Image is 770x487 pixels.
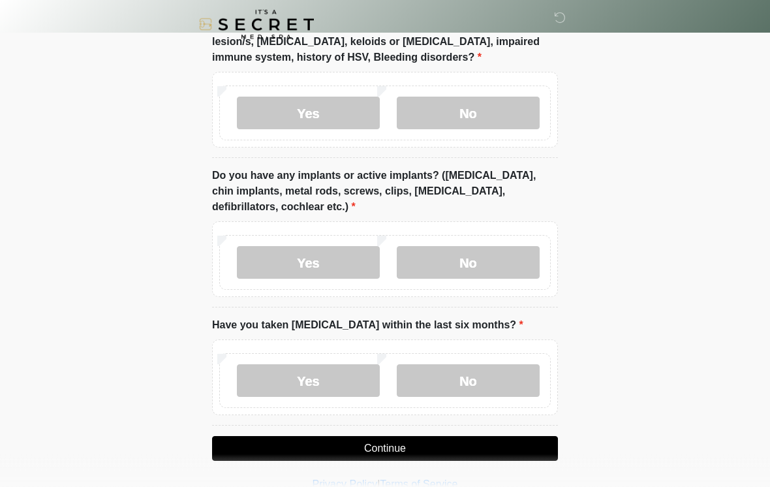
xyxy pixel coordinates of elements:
[237,247,380,279] label: Yes
[212,437,558,462] button: Continue
[397,365,540,398] label: No
[212,318,523,334] label: Have you taken [MEDICAL_DATA] within the last six months?
[397,247,540,279] label: No
[212,168,558,215] label: Do you have any implants or active implants? ([MEDICAL_DATA], chin implants, metal rods, screws, ...
[397,97,540,130] label: No
[237,365,380,398] label: Yes
[199,10,314,39] img: It's A Secret Med Spa Logo
[237,97,380,130] label: Yes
